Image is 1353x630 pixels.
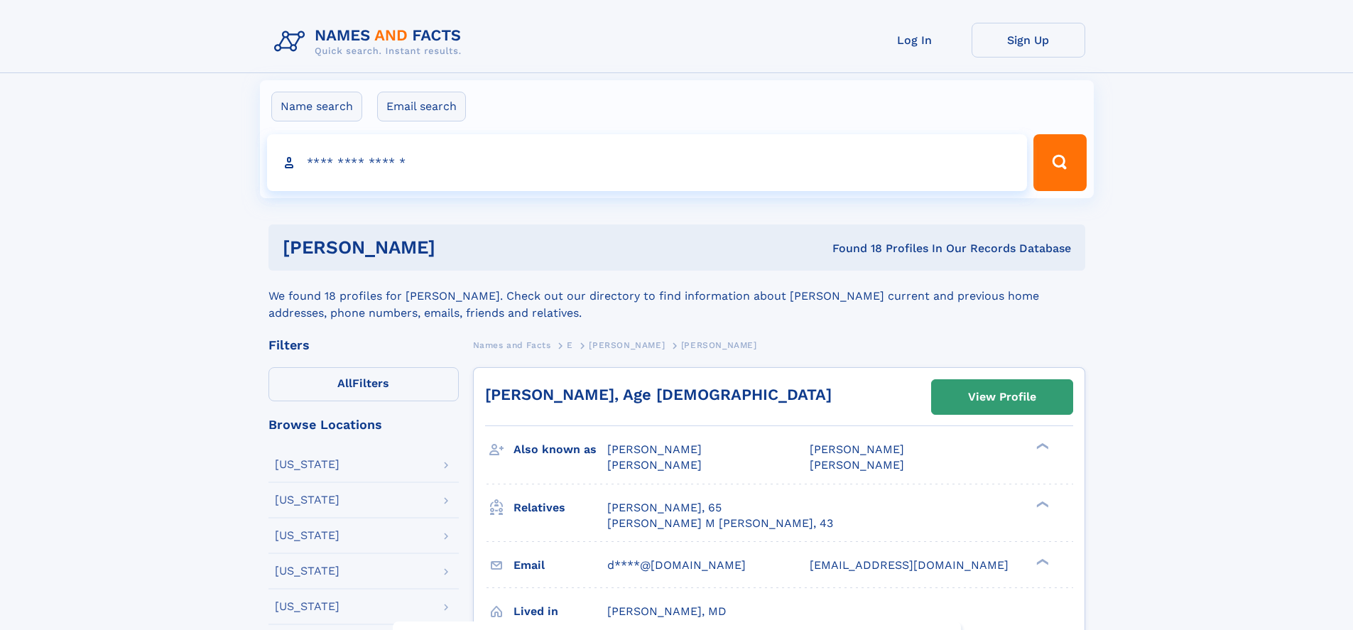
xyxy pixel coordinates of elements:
div: Filters [268,339,459,352]
span: [EMAIL_ADDRESS][DOMAIN_NAME] [810,558,1009,572]
a: View Profile [932,380,1072,414]
button: Search Button [1033,134,1086,191]
div: [US_STATE] [275,459,339,470]
span: [PERSON_NAME] [607,458,702,472]
label: Name search [271,92,362,121]
input: search input [267,134,1028,191]
div: [US_STATE] [275,494,339,506]
span: [PERSON_NAME] [810,458,904,472]
h3: Relatives [514,496,607,520]
div: ❯ [1033,499,1050,509]
img: Logo Names and Facts [268,23,473,61]
div: Browse Locations [268,418,459,431]
label: Filters [268,367,459,401]
a: [PERSON_NAME], Age [DEMOGRAPHIC_DATA] [485,386,832,403]
span: [PERSON_NAME] [810,442,904,456]
h3: Lived in [514,599,607,624]
span: [PERSON_NAME] [607,442,702,456]
a: Log In [858,23,972,58]
div: [US_STATE] [275,601,339,612]
span: All [337,376,352,390]
div: [US_STATE] [275,565,339,577]
span: [PERSON_NAME] [681,340,757,350]
span: [PERSON_NAME], MD [607,604,727,618]
span: [PERSON_NAME] [589,340,665,350]
a: Names and Facts [473,336,551,354]
a: [PERSON_NAME], 65 [607,500,722,516]
label: Email search [377,92,466,121]
a: [PERSON_NAME] M [PERSON_NAME], 43 [607,516,833,531]
h3: Also known as [514,438,607,462]
div: [US_STATE] [275,530,339,541]
div: ❯ [1033,557,1050,566]
a: Sign Up [972,23,1085,58]
h1: [PERSON_NAME] [283,239,634,256]
div: View Profile [968,381,1036,413]
h3: Email [514,553,607,577]
div: ❯ [1033,442,1050,451]
span: E [567,340,573,350]
a: E [567,336,573,354]
div: We found 18 profiles for [PERSON_NAME]. Check out our directory to find information about [PERSON... [268,271,1085,322]
div: Found 18 Profiles In Our Records Database [634,241,1071,256]
a: [PERSON_NAME] [589,336,665,354]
